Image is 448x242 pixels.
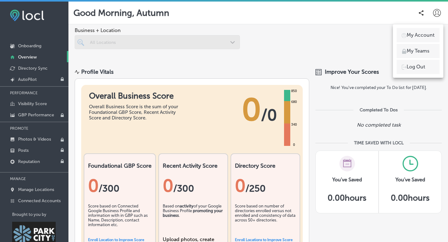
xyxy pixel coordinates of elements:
[18,187,54,192] p: Manage Locations
[397,44,440,58] a: My Teams
[18,54,37,60] p: Overview
[18,148,29,153] p: Posts
[18,198,61,203] p: Connected Accounts
[397,60,440,74] a: Log Out
[407,31,435,39] p: My Account
[18,43,41,49] p: Onboarding
[18,77,37,82] p: AutoPilot
[18,66,48,71] p: Directory Sync
[18,101,47,106] p: Visibility Score
[18,159,40,164] p: Reputation
[397,28,440,42] a: My Account
[18,137,51,142] p: Photos & Videos
[12,212,68,217] p: Brought to you by
[10,10,44,21] img: fda3e92497d09a02dc62c9cd864e3231.png
[407,63,425,71] p: Log Out
[18,112,54,118] p: GBP Performance
[407,47,429,55] p: My Teams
